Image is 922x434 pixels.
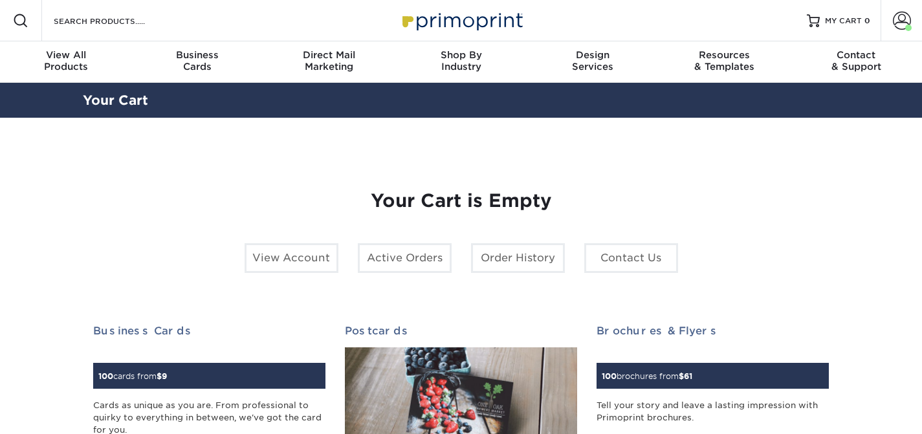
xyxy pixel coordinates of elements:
[602,371,617,381] span: 100
[132,41,264,83] a: BusinessCards
[263,49,395,72] div: Marketing
[132,49,264,72] div: Cards
[98,371,113,381] span: 100
[602,371,692,381] small: brochures from
[83,92,148,108] a: Your Cart
[263,49,395,61] span: Direct Mail
[162,371,167,381] span: 9
[659,41,791,83] a: Resources& Templates
[395,41,527,83] a: Shop ByIndustry
[471,243,565,273] a: Order History
[93,190,829,212] h1: Your Cart is Empty
[245,243,338,273] a: View Account
[395,49,527,61] span: Shop By
[345,325,577,337] h2: Postcards
[157,371,162,381] span: $
[659,49,791,72] div: & Templates
[864,16,870,25] span: 0
[597,325,829,337] h2: Brochures & Flyers
[584,243,678,273] a: Contact Us
[98,371,167,381] small: cards from
[527,49,659,61] span: Design
[684,371,692,381] span: 61
[659,49,791,61] span: Resources
[527,49,659,72] div: Services
[263,41,395,83] a: Direct MailMarketing
[790,49,922,61] span: Contact
[52,13,179,28] input: SEARCH PRODUCTS.....
[527,41,659,83] a: DesignServices
[825,16,862,27] span: MY CART
[679,371,684,381] span: $
[397,6,526,34] img: Primoprint
[358,243,452,273] a: Active Orders
[93,325,325,337] h2: Business Cards
[132,49,264,61] span: Business
[395,49,527,72] div: Industry
[790,41,922,83] a: Contact& Support
[93,355,94,356] img: Business Cards
[790,49,922,72] div: & Support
